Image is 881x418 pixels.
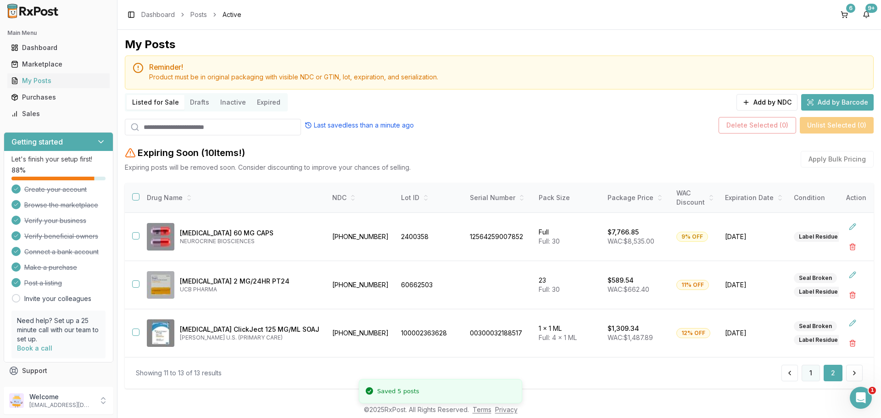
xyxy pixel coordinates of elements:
[4,106,113,121] button: Sales
[533,213,602,261] td: Full
[396,213,464,261] td: 2400358
[377,387,419,396] div: Saved 5 posts
[676,189,714,207] div: WAC Discount
[149,72,866,82] div: Product must be in original packaging with visible NDC or GTIN, lot, expiration, and serialization.
[24,232,98,241] span: Verify beneficial owners
[396,309,464,357] td: 100002363628
[29,401,93,409] p: [EMAIL_ADDRESS][DOMAIN_NAME]
[802,365,820,381] button: 1
[608,237,654,245] span: WAC: $8,535.00
[4,90,113,105] button: Purchases
[794,335,843,345] div: Label Residue
[608,276,634,285] p: $589.54
[11,166,26,175] span: 88 %
[149,63,866,71] h5: Reminder!
[533,183,602,213] th: Pack Size
[138,146,245,159] h2: Expiring Soon ( 10 Item s !)
[251,95,286,110] button: Expired
[844,287,861,303] button: Delete
[608,334,653,341] span: WAC: $1,487.89
[839,183,874,213] th: Action
[327,213,396,261] td: [PHONE_NUMBER]
[869,387,876,394] span: 1
[794,321,837,331] div: Seal Broken
[7,56,110,72] a: Marketplace
[473,406,491,413] a: Terms
[464,213,533,261] td: 12564259007852
[725,193,783,202] div: Expiration Date
[801,94,874,111] button: Add by Barcode
[7,72,110,89] a: My Posts
[865,4,877,13] div: 9+
[396,261,464,309] td: 60662503
[7,29,110,37] h2: Main Menu
[215,95,251,110] button: Inactive
[844,218,861,235] button: Edit
[22,383,53,392] span: Feedback
[736,94,797,111] button: Add by NDC
[794,232,843,242] div: Label Residue
[4,73,113,88] button: My Posts
[470,193,528,202] div: Serial Number
[9,393,24,408] img: User avatar
[676,328,710,338] div: 12% OFF
[24,263,77,272] span: Make a purchase
[141,10,175,19] a: Dashboard
[147,193,319,202] div: Drug Name
[11,76,106,85] div: My Posts
[332,193,390,202] div: NDC
[327,261,396,309] td: [PHONE_NUMBER]
[11,109,106,118] div: Sales
[327,309,396,357] td: [PHONE_NUMBER]
[24,216,86,225] span: Verify your business
[676,232,708,242] div: 9% OFF
[190,10,207,19] a: Posts
[11,136,63,147] h3: Getting started
[180,229,319,238] p: [MEDICAL_DATA] 60 MG CAPS
[180,286,319,293] p: UCB PHARMA
[846,4,855,13] div: 6
[24,247,99,256] span: Connect a bank account
[608,228,639,237] p: $7,766.85
[141,10,241,19] nav: breadcrumb
[850,387,872,409] iframe: Intercom live chat
[11,60,106,69] div: Marketplace
[495,406,518,413] a: Privacy
[844,315,861,331] button: Edit
[11,155,106,164] p: Let's finish your setup first!
[725,329,783,338] span: [DATE]
[125,37,175,52] div: My Posts
[147,271,174,299] img: Neupro 2 MG/24HR PT24
[4,362,113,379] button: Support
[676,280,709,290] div: 11% OFF
[7,89,110,106] a: Purchases
[725,280,783,290] span: [DATE]
[401,193,459,202] div: Lot ID
[17,344,52,352] a: Book a call
[4,40,113,55] button: Dashboard
[24,279,62,288] span: Post a listing
[305,121,414,130] div: Last saved less than a minute ago
[794,273,837,283] div: Seal Broken
[4,4,62,18] img: RxPost Logo
[608,285,649,293] span: WAC: $662.40
[533,261,602,309] td: 23
[11,43,106,52] div: Dashboard
[223,10,241,19] span: Active
[539,237,560,245] span: Full: 30
[824,365,842,381] button: 2
[464,309,533,357] td: 00300032188517
[539,285,560,293] span: Full: 30
[533,309,602,357] td: 1 x 1 ML
[180,325,319,334] p: [MEDICAL_DATA] ClickJect 125 MG/ML SOAJ
[29,392,93,401] p: Welcome
[837,7,852,22] a: 6
[180,277,319,286] p: [MEDICAL_DATA] 2 MG/24HR PT24
[844,267,861,283] button: Edit
[147,223,174,251] img: Ingrezza 60 MG CAPS
[184,95,215,110] button: Drafts
[24,201,98,210] span: Browse the marketplace
[24,294,91,303] a: Invite your colleagues
[539,334,577,341] span: Full: 4 x 1 ML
